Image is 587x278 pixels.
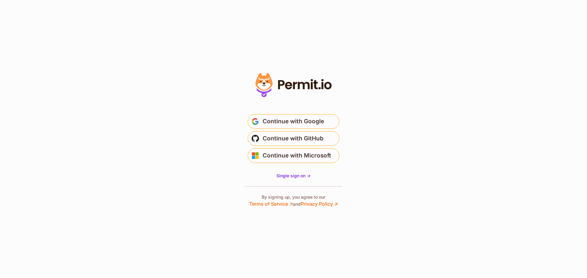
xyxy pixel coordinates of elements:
span: Single sign on -> [276,173,311,178]
span: Continue with GitHub [263,134,323,143]
button: Continue with Google [248,114,339,129]
a: Single sign on -> [276,173,311,179]
span: Continue with Microsoft [263,151,331,161]
a: Privacy Policy ↗ [301,201,338,207]
button: Continue with GitHub [248,131,339,146]
span: Continue with Google [263,117,324,126]
a: Terms of Service ↗ [249,201,293,207]
p: By signing up, you agree to our and [249,194,338,208]
button: Continue with Microsoft [248,148,339,163]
